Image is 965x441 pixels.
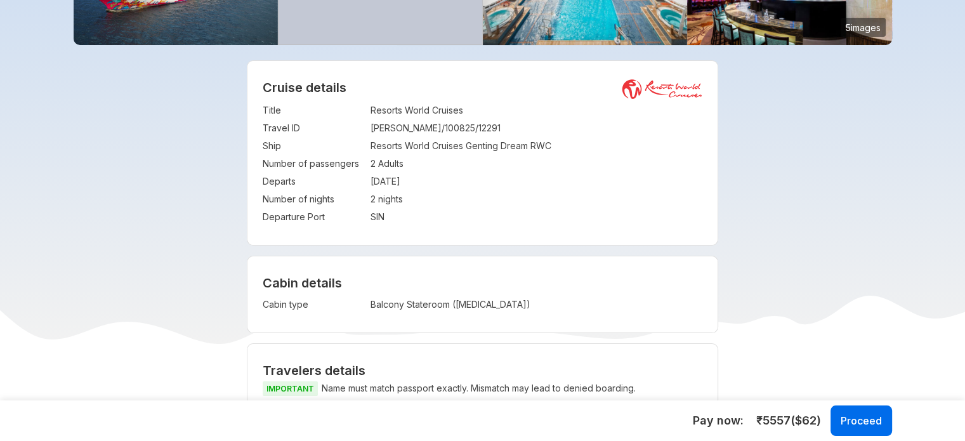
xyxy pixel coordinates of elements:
td: Departure Port [263,208,364,226]
td: [DATE] [371,173,702,190]
td: : [364,137,371,155]
td: SIN [371,208,702,226]
td: Number of passengers [263,155,364,173]
td: Resorts World Cruises Genting Dream RWC [371,137,702,155]
h4: Cabin details [263,275,702,291]
td: 2 Adults [371,155,702,173]
p: Name must match passport exactly. Mismatch may lead to denied boarding. [263,381,702,397]
td: : [364,119,371,137]
h5: Pay now: [693,413,744,428]
td: Departs [263,173,364,190]
td: [PERSON_NAME]/100825/12291 [371,119,702,137]
td: : [364,173,371,190]
small: 5 images [841,18,886,37]
h2: Travelers details [263,363,702,378]
td: Resorts World Cruises [371,102,702,119]
span: IMPORTANT [263,381,318,396]
td: : [364,296,371,313]
td: Number of nights [263,190,364,208]
td: Balcony Stateroom ([MEDICAL_DATA]) [371,296,604,313]
td: : [364,190,371,208]
h2: Cruise details [263,80,702,95]
button: Proceed [830,405,892,436]
td: Cabin type [263,296,364,313]
td: : [364,208,371,226]
td: : [364,102,371,119]
td: : [364,155,371,173]
td: 2 nights [371,190,702,208]
td: Travel ID [263,119,364,137]
td: Title [263,102,364,119]
td: Ship [263,137,364,155]
span: ₹ 5557 ($ 62 ) [756,412,821,429]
